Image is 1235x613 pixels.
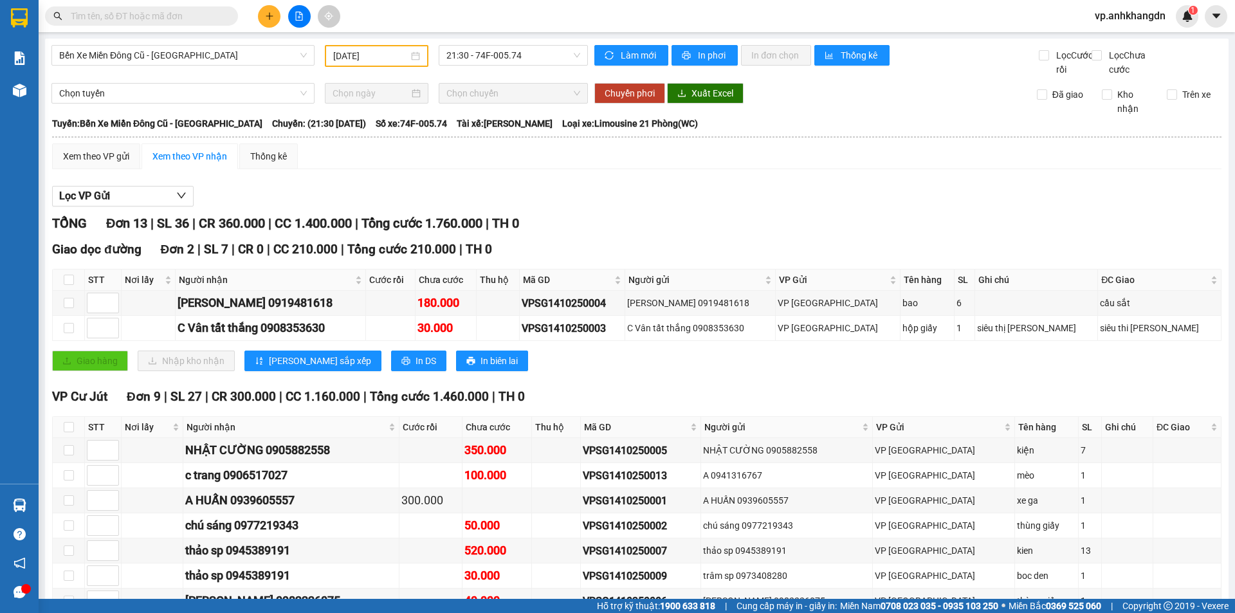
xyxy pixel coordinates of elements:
[244,351,381,371] button: sort-ascending[PERSON_NAME] sắp xếp
[1189,6,1198,15] sup: 1
[583,543,699,559] div: VPSG1410250007
[520,291,625,316] td: VPSG1410250004
[581,538,701,563] td: VPSG1410250007
[466,356,475,367] span: printer
[492,215,519,231] span: TH 0
[523,273,612,287] span: Mã GD
[627,321,773,335] div: C Vân tất thắng 0908353630
[955,270,975,291] th: SL
[272,116,366,131] span: Chuyến: (21:30 [DATE])
[185,592,397,610] div: [PERSON_NAME] 0982226075
[125,273,162,287] span: Nơi lấy
[13,499,26,512] img: warehouse-icon
[185,466,397,484] div: c trang 0906517027
[691,86,733,100] span: Xuất Excel
[138,351,235,371] button: downloadNhập kho nhận
[11,8,28,28] img: logo-vxr
[157,215,189,231] span: SL 36
[178,294,363,312] div: [PERSON_NAME] 0919481618
[205,389,208,404] span: |
[13,51,26,65] img: solution-icon
[59,46,307,65] span: Bến Xe Miền Đông Cũ - Đắk Nông
[1009,599,1101,613] span: Miền Bắc
[127,389,161,404] span: Đơn 9
[1017,518,1076,533] div: thùng giấy
[355,215,358,231] span: |
[581,563,701,589] td: VPSG1410250009
[459,242,462,257] span: |
[268,215,271,231] span: |
[682,51,693,61] span: printer
[204,242,228,257] span: SL 7
[1205,5,1227,28] button: caret-down
[324,12,333,21] span: aim
[187,420,386,434] span: Người nhận
[318,5,340,28] button: aim
[875,544,1012,558] div: VP [GEOGRAPHIC_DATA]
[464,542,529,560] div: 520.000
[873,538,1015,563] td: VP Sài Gòn
[212,389,276,404] span: CR 300.000
[14,557,26,569] span: notification
[250,149,287,163] div: Thống kê
[416,354,436,368] span: In DS
[457,116,553,131] span: Tài xế: [PERSON_NAME]
[462,417,532,438] th: Chưa cước
[416,270,477,291] th: Chưa cước
[583,593,699,609] div: VPSG1410250006
[840,599,998,613] span: Miền Nam
[520,316,625,341] td: VPSG1410250003
[347,242,456,257] span: Tổng cước 210.000
[1046,601,1101,611] strong: 0369 525 060
[499,389,525,404] span: TH 0
[703,493,870,508] div: A HUẤN 0939605557
[1100,296,1219,310] div: cầu sắt
[197,242,201,257] span: |
[464,441,529,459] div: 350.000
[399,417,462,438] th: Cước rồi
[627,296,773,310] div: [PERSON_NAME] 0919481618
[464,567,529,585] div: 30.000
[1081,569,1100,583] div: 1
[1017,493,1076,508] div: xe ga
[873,488,1015,513] td: VP Sài Gòn
[841,48,879,62] span: Thống kê
[594,45,668,66] button: syncLàm mới
[660,601,715,611] strong: 1900 633 818
[376,116,447,131] span: Số xe: 74F-005.74
[178,319,363,337] div: C Vân tất thắng 0908353630
[975,270,1099,291] th: Ghi chú
[703,569,870,583] div: trâm sp 0973408280
[704,420,859,434] span: Người gửi
[417,319,474,337] div: 30.000
[1157,420,1208,434] span: ĐC Giao
[1211,10,1222,22] span: caret-down
[873,563,1015,589] td: VP Sài Gòn
[417,294,474,312] div: 180.000
[736,599,837,613] span: Cung cấp máy in - giấy in:
[1191,6,1195,15] span: 1
[875,493,1012,508] div: VP [GEOGRAPHIC_DATA]
[1017,468,1076,482] div: mèo
[446,46,580,65] span: 21:30 - 74F-005.74
[1084,8,1176,24] span: vp.anhkhangdn
[269,354,371,368] span: [PERSON_NAME] sắp xếp
[52,389,107,404] span: VP Cư Jút
[875,594,1012,608] div: VP [GEOGRAPHIC_DATA]
[876,420,1002,434] span: VP Gửi
[779,273,887,287] span: VP Gửi
[1100,321,1219,335] div: siêu thi [PERSON_NAME]
[185,517,397,535] div: chú sáng 0977219343
[725,599,727,613] span: |
[164,389,167,404] span: |
[621,48,658,62] span: Làm mới
[1079,417,1102,438] th: SL
[583,493,699,509] div: VPSG1410250001
[581,513,701,538] td: VPSG1410250002
[778,296,898,310] div: VP [GEOGRAPHIC_DATA]
[581,438,701,463] td: VPSG1410250005
[288,5,311,28] button: file-add
[584,420,688,434] span: Mã GD
[185,491,397,509] div: A HUẤN 0939605557
[176,190,187,201] span: down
